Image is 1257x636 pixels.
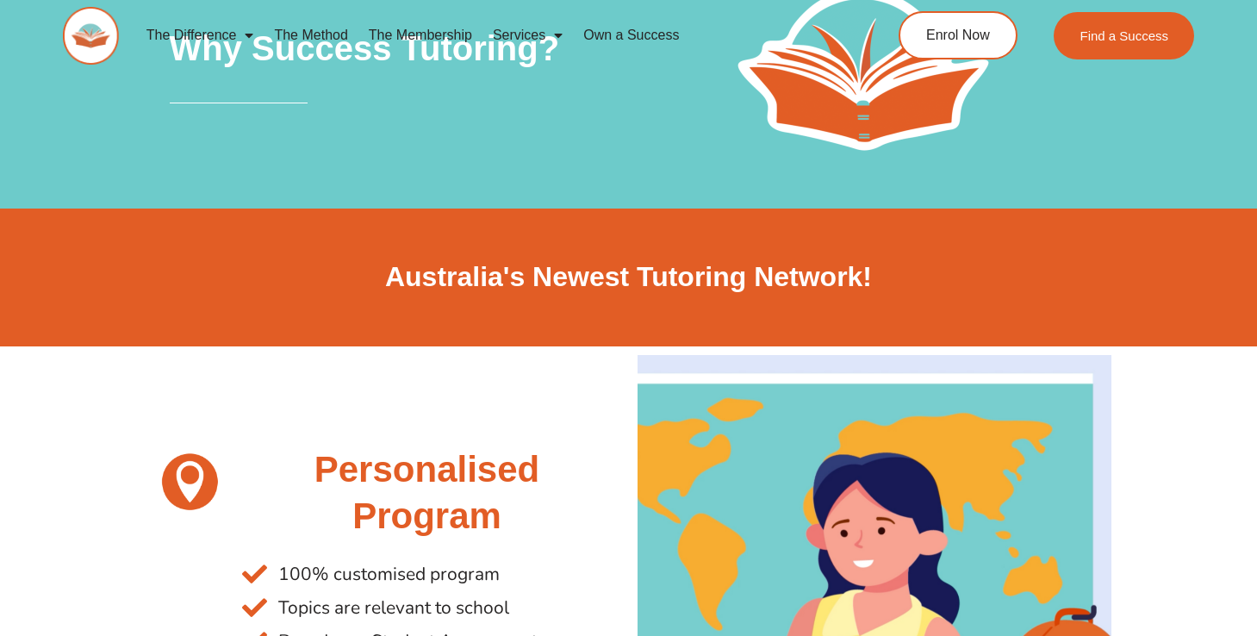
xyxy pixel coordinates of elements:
[136,16,264,55] a: The Difference
[573,16,689,55] a: Own a Success
[482,16,573,55] a: Services
[926,28,990,42] span: Enrol Now
[242,446,611,540] h2: Personalised Program
[274,591,509,625] span: Topics are relevant to school
[1080,29,1169,42] span: Find a Success
[274,558,500,591] span: 100% customised program
[146,259,1111,296] h2: Australia's Newest Tutoring Network!
[358,16,482,55] a: The Membership
[264,16,358,55] a: The Method
[1055,12,1195,59] a: Find a Success
[899,11,1017,59] a: Enrol Now
[136,16,834,55] nav: Menu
